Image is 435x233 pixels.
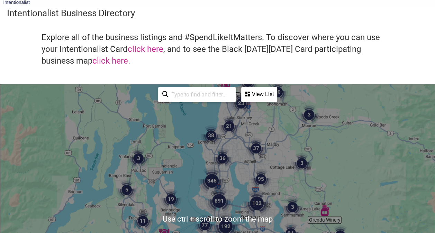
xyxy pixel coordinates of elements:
div: 3 [299,104,319,125]
div: 3 [128,148,149,169]
div: 21 [219,116,239,137]
div: 891 [205,187,233,215]
div: See a list of the visible businesses [241,87,277,102]
div: 23 [231,93,252,114]
div: 37 [246,138,266,159]
div: 346 [198,167,226,195]
div: 95 [251,169,271,189]
div: 36 [212,148,233,169]
div: 11 [133,211,153,231]
div: 102 [243,189,271,217]
h3: Intentionalist Business Directory [7,7,428,19]
a: click here [92,56,128,66]
div: Orenda Winery [319,205,330,216]
a: click here [128,44,163,54]
input: Type to find and filter... [169,88,232,101]
div: 3 [291,153,312,174]
div: 19 [161,189,181,209]
div: 38 [201,125,221,146]
div: View List [242,88,277,101]
div: 10 [267,82,288,102]
div: 5 [116,179,137,200]
div: Type to search and filter [158,87,236,102]
div: 3 [282,197,303,217]
h4: Explore all of the business listings and #SpendLikeItMatters. To discover where you can use your ... [42,32,393,67]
